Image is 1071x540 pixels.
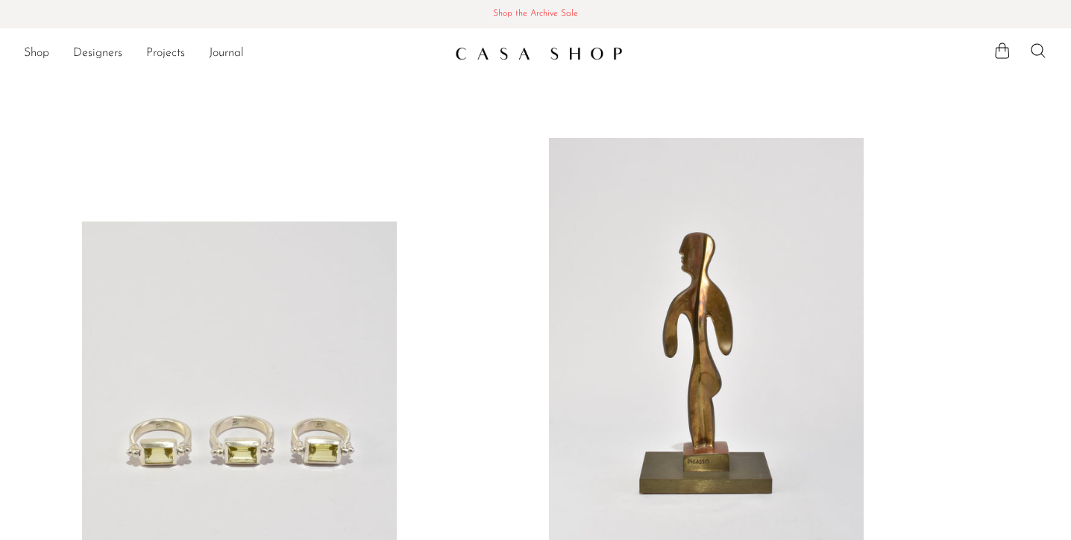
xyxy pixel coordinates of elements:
a: Projects [146,44,185,63]
a: Designers [73,44,122,63]
a: Shop [24,44,49,63]
nav: Desktop navigation [24,41,443,66]
ul: NEW HEADER MENU [24,41,443,66]
a: Journal [209,44,244,63]
span: Shop the Archive Sale [12,6,1059,22]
